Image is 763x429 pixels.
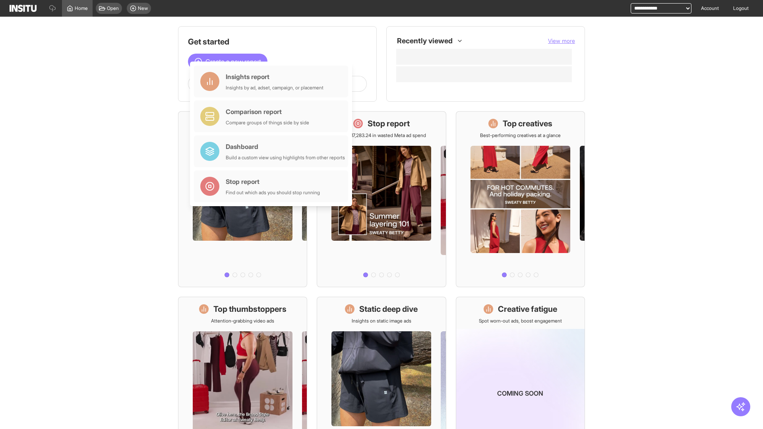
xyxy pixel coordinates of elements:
[188,36,367,47] h1: Get started
[205,57,261,66] span: Create a new report
[188,54,267,70] button: Create a new report
[138,5,148,12] span: New
[503,118,552,129] h1: Top creatives
[317,111,446,287] a: Stop reportSave £17,283.24 in wasted Meta ad spend
[548,37,575,44] span: View more
[352,318,411,324] p: Insights on static image ads
[480,132,561,139] p: Best-performing creatives at a glance
[75,5,88,12] span: Home
[211,318,274,324] p: Attention-grabbing video ads
[213,303,287,315] h1: Top thumbstoppers
[226,177,320,186] div: Stop report
[548,37,575,45] button: View more
[456,111,585,287] a: Top creativesBest-performing creatives at a glance
[359,303,418,315] h1: Static deep dive
[226,120,309,126] div: Compare groups of things side by side
[226,85,323,91] div: Insights by ad, adset, campaign, or placement
[337,132,426,139] p: Save £17,283.24 in wasted Meta ad spend
[107,5,119,12] span: Open
[368,118,410,129] h1: Stop report
[226,72,323,81] div: Insights report
[226,189,320,196] div: Find out which ads you should stop running
[226,155,345,161] div: Build a custom view using highlights from other reports
[10,5,37,12] img: Logo
[226,107,309,116] div: Comparison report
[178,111,307,287] a: What's live nowSee all active ads instantly
[226,142,345,151] div: Dashboard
